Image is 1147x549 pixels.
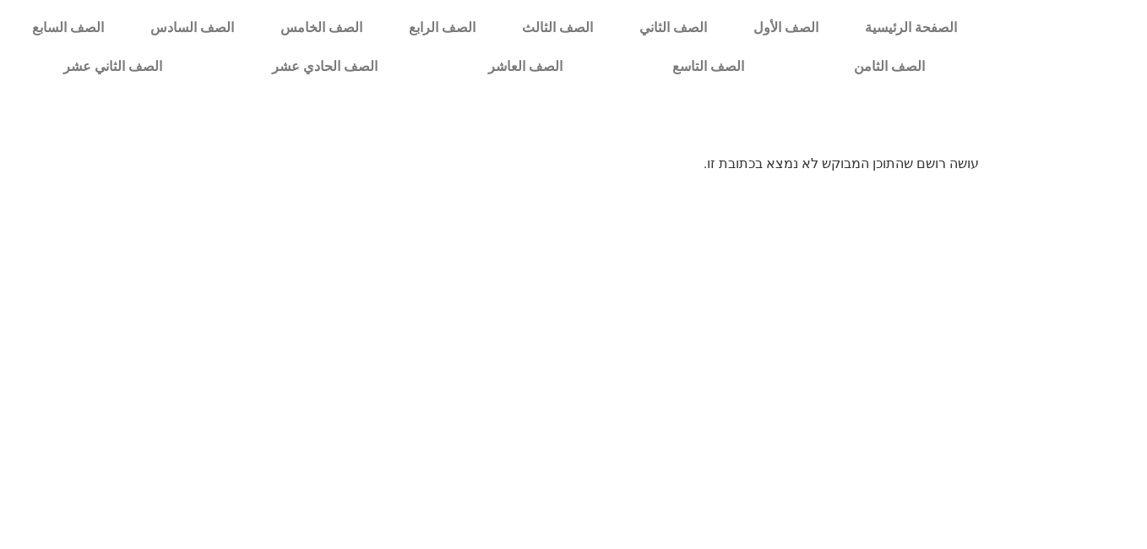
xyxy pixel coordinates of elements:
[842,8,981,47] a: الصفحة الرئيسية
[127,8,257,47] a: الصف السادس
[799,47,980,86] a: الصف الثامن
[498,8,616,47] a: الصف الثالث
[8,8,127,47] a: الصف السابع
[217,47,432,86] a: الصف الحادي عشر
[8,47,217,86] a: الصف الثاني عشر
[616,8,730,47] a: الصف الثاني
[257,8,385,47] a: الصف الخامس
[385,8,498,47] a: الصف الرابع
[433,47,617,86] a: الصف العاشر
[730,8,841,47] a: الصف الأول
[168,154,979,174] p: עושה רושם שהתוכן המבוקש לא נמצא בכתובת זו.
[617,47,799,86] a: الصف التاسع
